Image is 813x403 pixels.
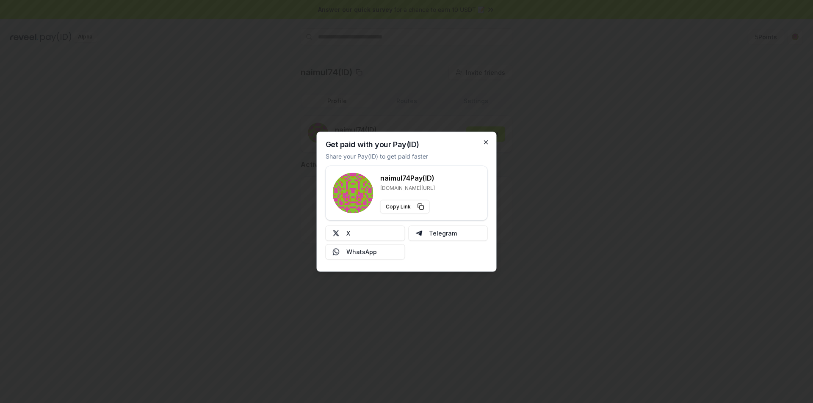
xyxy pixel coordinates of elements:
[380,173,435,183] h3: naimul74 Pay(ID)
[380,200,430,213] button: Copy Link
[415,230,422,236] img: Telegram
[326,140,419,148] h2: Get paid with your Pay(ID)
[333,230,340,236] img: X
[326,244,405,259] button: WhatsApp
[408,225,488,241] button: Telegram
[326,225,405,241] button: X
[380,184,435,191] p: [DOMAIN_NAME][URL]
[326,151,428,160] p: Share your Pay(ID) to get paid faster
[333,248,340,255] img: Whatsapp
